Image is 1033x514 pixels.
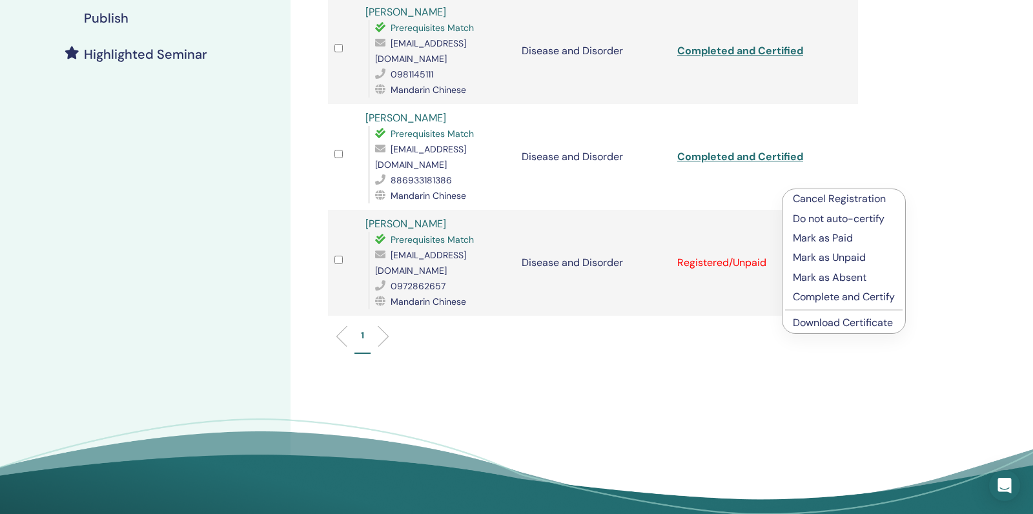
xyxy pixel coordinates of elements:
[375,143,466,170] span: [EMAIL_ADDRESS][DOMAIN_NAME]
[365,5,446,19] a: [PERSON_NAME]
[677,44,803,57] a: Completed and Certified
[391,234,474,245] span: Prerequisites Match
[375,249,466,276] span: [EMAIL_ADDRESS][DOMAIN_NAME]
[793,289,895,305] p: Complete and Certify
[365,217,446,231] a: [PERSON_NAME]
[515,104,671,210] td: Disease and Disorder
[515,210,671,316] td: Disease and Disorder
[391,190,466,201] span: Mandarin Chinese
[84,10,128,26] h4: Publish
[793,191,895,207] p: Cancel Registration
[793,211,895,227] p: Do not auto-certify
[793,250,895,265] p: Mark as Unpaid
[365,111,446,125] a: [PERSON_NAME]
[391,280,445,292] span: 0972862657
[391,128,474,139] span: Prerequisites Match
[989,470,1020,501] div: Open Intercom Messenger
[793,316,893,329] a: Download Certificate
[361,329,364,342] p: 1
[84,46,207,62] h4: Highlighted Seminar
[677,150,803,163] a: Completed and Certified
[793,270,895,285] p: Mark as Absent
[391,84,466,96] span: Mandarin Chinese
[391,296,466,307] span: Mandarin Chinese
[391,68,433,80] span: 0981145111
[391,22,474,34] span: Prerequisites Match
[375,37,466,65] span: [EMAIL_ADDRESS][DOMAIN_NAME]
[391,174,452,186] span: 886933181386
[793,231,895,246] p: Mark as Paid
